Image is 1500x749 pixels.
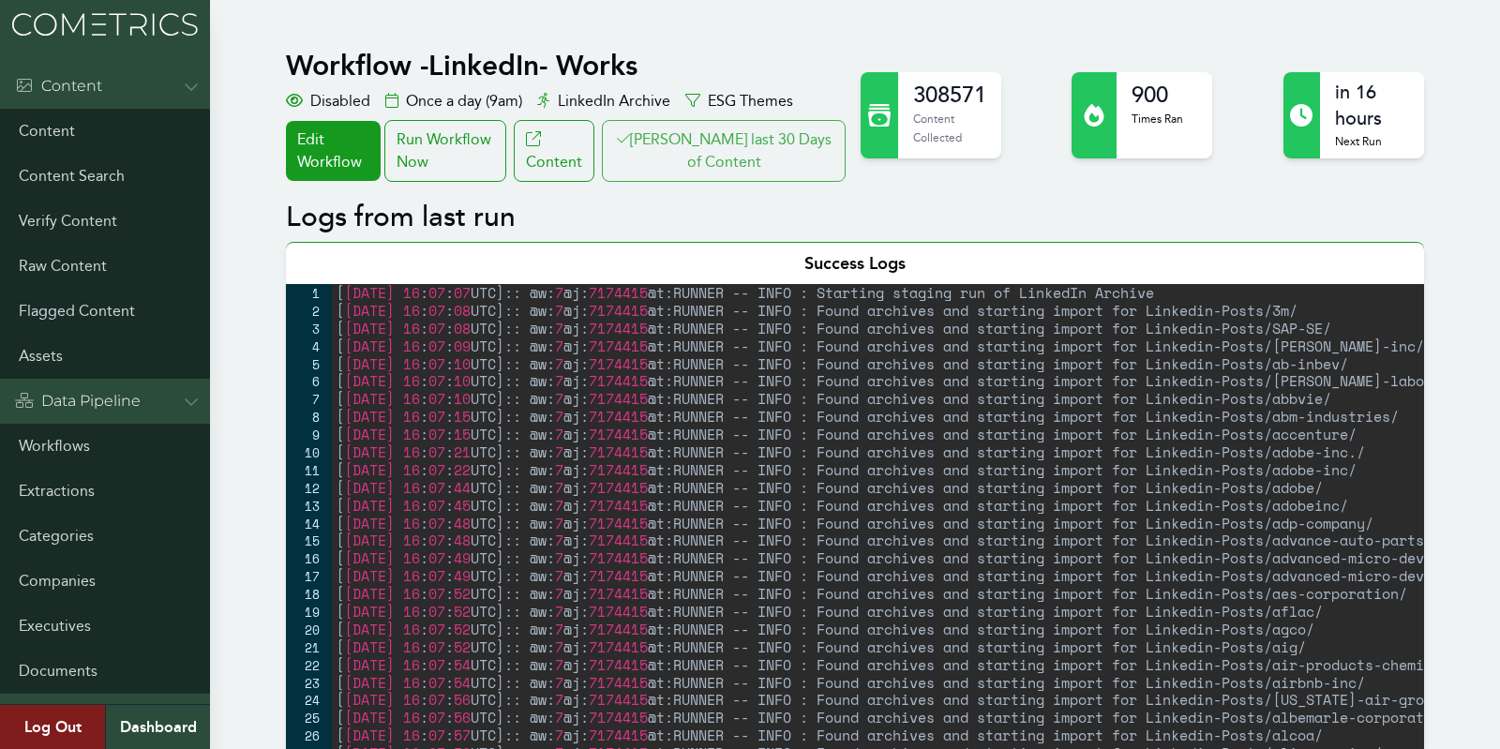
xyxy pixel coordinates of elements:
div: 3 [286,320,332,337]
div: ESG Themes [685,90,793,112]
div: 1 [286,284,332,302]
h2: 308571 [913,80,986,110]
div: 16 [286,549,332,567]
h2: in 16 hours [1335,80,1408,132]
div: 17 [286,567,332,585]
div: 11 [286,461,332,479]
div: Content [15,75,102,97]
div: 5 [286,355,332,373]
div: 19 [286,603,332,621]
div: 23 [286,674,332,692]
p: Next Run [1335,132,1408,151]
h2: Logs from last run [286,201,1423,234]
div: 7 [286,390,332,408]
div: 22 [286,656,332,674]
div: LinkedIn Archive [537,90,670,112]
div: Run Workflow Now [384,120,506,182]
div: Disabled [286,90,370,112]
div: 9 [286,426,332,443]
div: 13 [286,497,332,515]
div: 12 [286,479,332,497]
div: 2 [286,302,332,320]
h1: Workflow - LinkedIn- Works [286,49,849,82]
div: 26 [286,727,332,744]
div: 21 [286,638,332,656]
a: Dashboard [105,705,210,749]
div: Data Pipeline [15,390,141,412]
button: [PERSON_NAME] last 30 Days of Content [602,120,846,182]
div: 6 [286,372,332,390]
div: 14 [286,515,332,532]
a: Edit Workflow [286,121,380,181]
div: 15 [286,532,332,549]
div: 8 [286,408,332,426]
h2: 900 [1132,80,1183,110]
a: Content [514,120,594,182]
div: 4 [286,337,332,355]
div: 18 [286,585,332,603]
div: 20 [286,621,332,638]
p: Content Collected [913,110,986,146]
p: Times Ran [1132,110,1183,128]
div: 24 [286,691,332,709]
div: 10 [286,443,332,461]
div: 25 [286,709,332,727]
div: Success Logs [286,242,1423,284]
div: Once a day (9am) [385,90,522,112]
